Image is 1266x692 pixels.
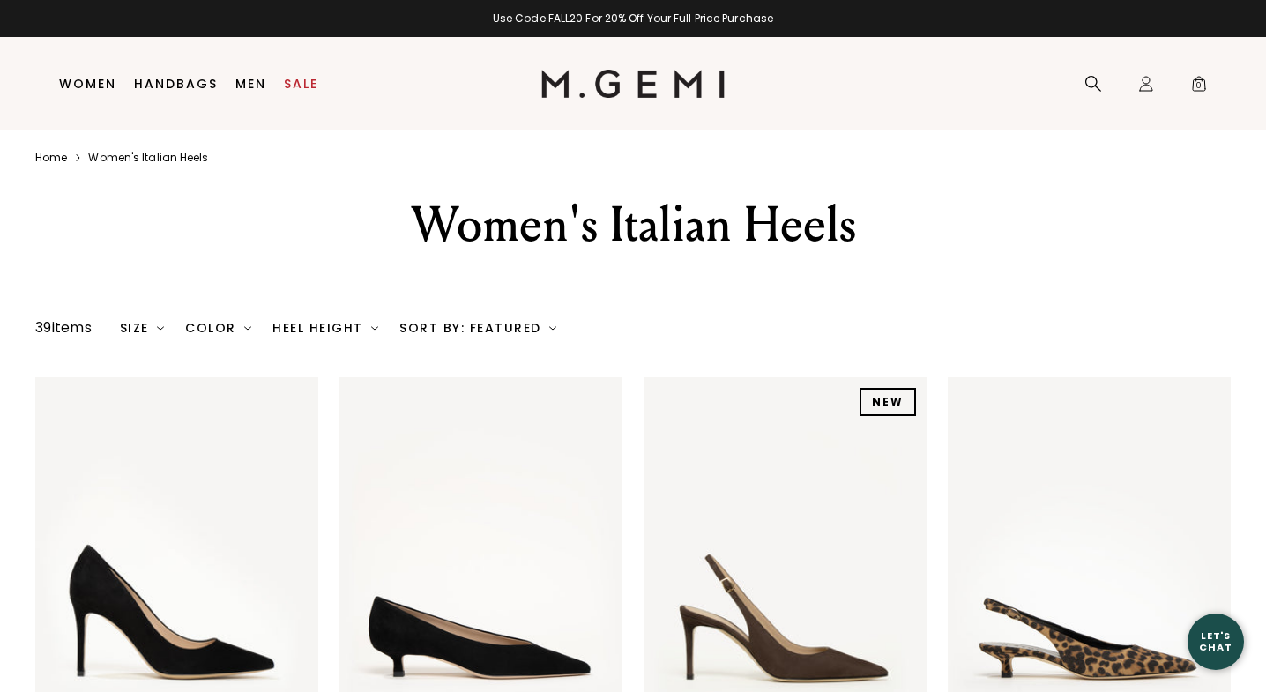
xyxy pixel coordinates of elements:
[35,317,92,339] div: 39 items
[59,77,116,91] a: Women
[371,324,378,331] img: chevron-down.svg
[549,324,556,331] img: chevron-down.svg
[541,70,726,98] img: M.Gemi
[399,321,556,335] div: Sort By: Featured
[306,193,960,257] div: Women's Italian Heels
[35,151,67,165] a: Home
[1190,78,1208,96] span: 0
[157,324,164,331] img: chevron-down.svg
[860,388,916,416] div: NEW
[284,77,318,91] a: Sale
[88,151,208,165] a: Women's italian heels
[244,324,251,331] img: chevron-down.svg
[134,77,218,91] a: Handbags
[120,321,165,335] div: Size
[272,321,378,335] div: Heel Height
[1188,630,1244,652] div: Let's Chat
[235,77,266,91] a: Men
[185,321,251,335] div: Color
